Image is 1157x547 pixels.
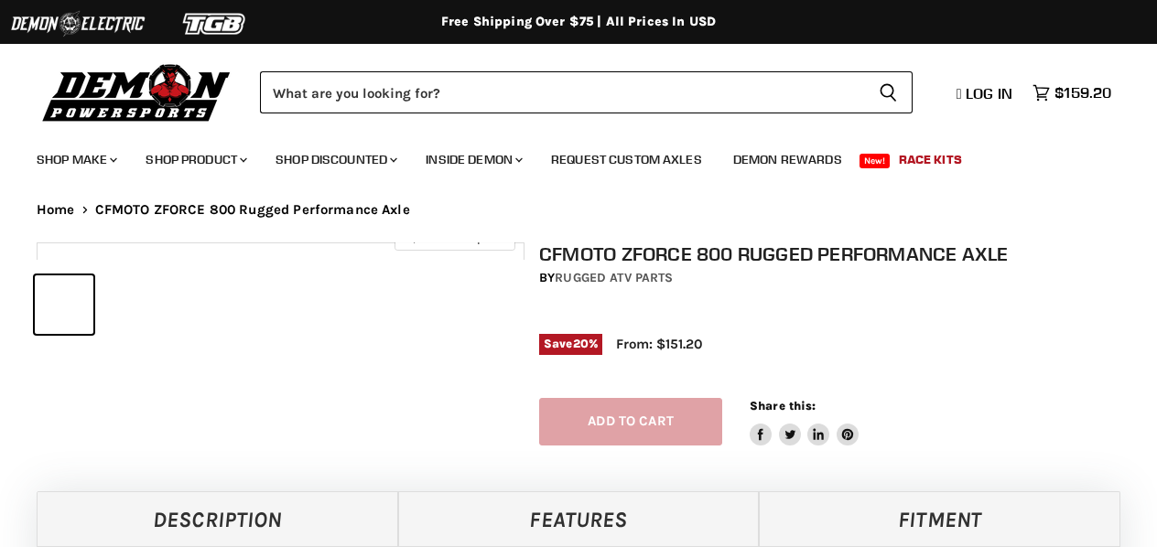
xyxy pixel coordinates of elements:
a: Request Custom Axles [537,141,716,178]
a: Shop Make [23,141,128,178]
a: Rugged ATV Parts [555,270,673,285]
h1: CFMOTO ZFORCE 800 Rugged Performance Axle [539,242,1135,265]
span: Share this: [750,399,816,413]
img: Demon Powersports [37,59,237,124]
a: Shop Product [132,141,258,178]
span: Log in [966,84,1012,102]
form: Product [260,71,913,113]
img: TGB Logo 2 [146,6,284,41]
input: Search [260,71,864,113]
span: $159.20 [1054,84,1111,102]
span: CFMOTO ZFORCE 800 Rugged Performance Axle [95,202,410,218]
a: Features [398,491,760,546]
a: $159.20 [1023,80,1120,106]
a: Fitment [759,491,1120,546]
ul: Main menu [23,134,1107,178]
a: Race Kits [885,141,976,178]
span: From: $151.20 [616,336,702,352]
button: IMAGE thumbnail [35,275,93,334]
a: Log in [948,85,1023,102]
button: Search [864,71,913,113]
aside: Share this: [750,398,859,446]
span: Click to expand [404,231,505,244]
a: Description [37,491,398,546]
a: Demon Rewards [719,141,856,178]
span: 20 [573,337,589,350]
a: Inside Demon [412,141,534,178]
a: Home [37,202,75,218]
a: Shop Discounted [262,141,408,178]
div: by [539,268,1135,288]
img: Demon Electric Logo 2 [9,6,146,41]
span: Save % [539,334,602,354]
span: New! [860,154,891,168]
